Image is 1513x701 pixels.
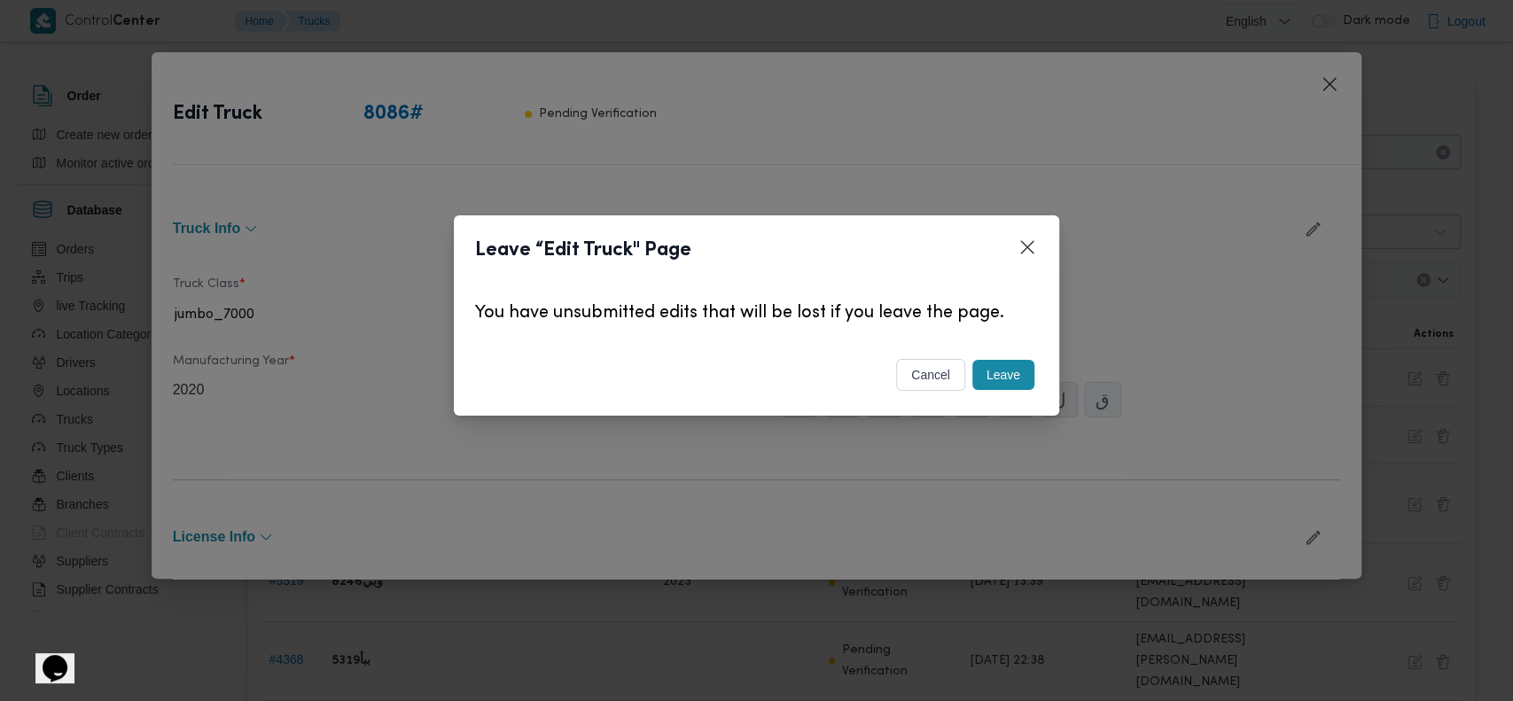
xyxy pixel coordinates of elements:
[475,237,1080,265] header: Leave “Edit Truck" Page
[896,359,965,391] button: cancel
[1017,237,1038,258] button: Closes this modal window
[475,304,1038,324] p: You have unsubmitted edits that will be lost if you leave the page.
[972,360,1034,390] button: Leave
[18,630,74,683] iframe: chat widget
